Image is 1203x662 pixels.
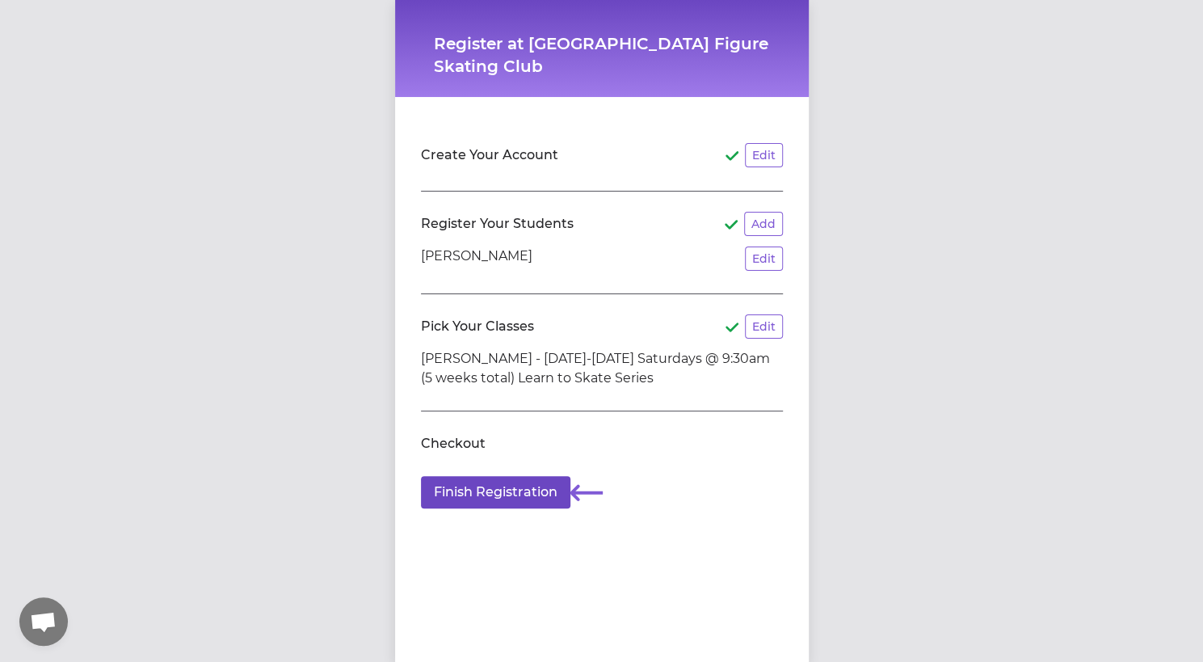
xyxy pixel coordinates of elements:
button: Edit [745,247,783,271]
h1: Register at [GEOGRAPHIC_DATA] Figure Skating Club [434,32,770,78]
button: Edit [745,143,783,167]
h2: Pick Your Classes [421,317,534,336]
button: Add [744,212,783,236]
h2: Register Your Students [421,214,574,234]
a: Open chat [19,597,68,646]
h2: Checkout [421,434,486,453]
button: Finish Registration [421,476,570,508]
h2: Create Your Account [421,145,558,165]
li: [PERSON_NAME] - [DATE]-[DATE] Saturdays @ 9:30am (5 weeks total) Learn to Skate Series [421,349,783,388]
button: Edit [745,314,783,339]
p: [PERSON_NAME] [421,247,532,271]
